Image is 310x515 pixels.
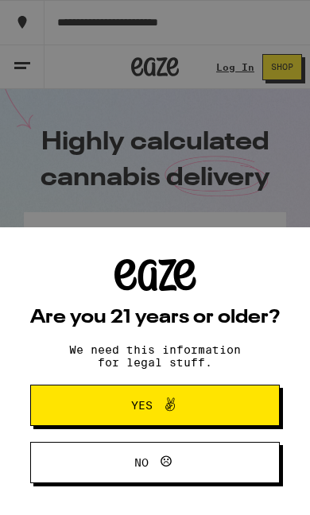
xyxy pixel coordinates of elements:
span: No [134,457,149,468]
button: No [30,442,280,483]
span: Yes [131,400,153,411]
h2: Are you 21 years or older? [30,308,280,327]
p: We need this information for legal stuff. [56,343,254,369]
span: Hi. Need any help? [11,12,131,27]
button: Yes [30,385,280,426]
